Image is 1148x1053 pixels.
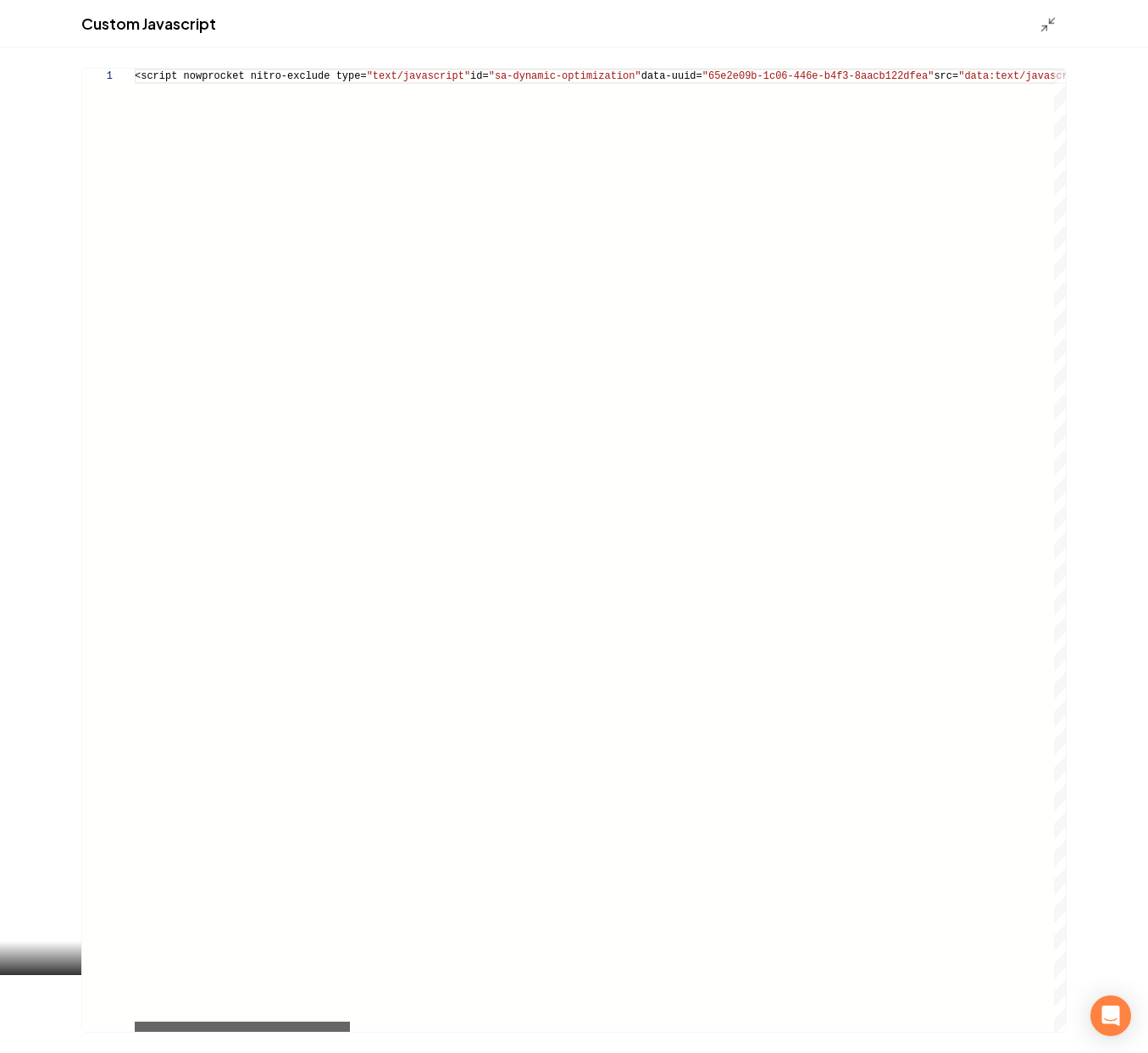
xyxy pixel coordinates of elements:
span: src= [934,70,958,82]
span: <script nowprocket nitro-exclude type= [135,70,367,82]
span: "sa-dynamic-optimization" [489,70,641,82]
span: "65e2e09b-1c06-446e-b4f3-8aacb122dfea" [702,70,934,82]
span: "text/javascript" [367,70,470,82]
span: id= [470,70,489,82]
div: Open Intercom Messenger [1090,995,1131,1036]
span: data-uuid= [641,70,702,82]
